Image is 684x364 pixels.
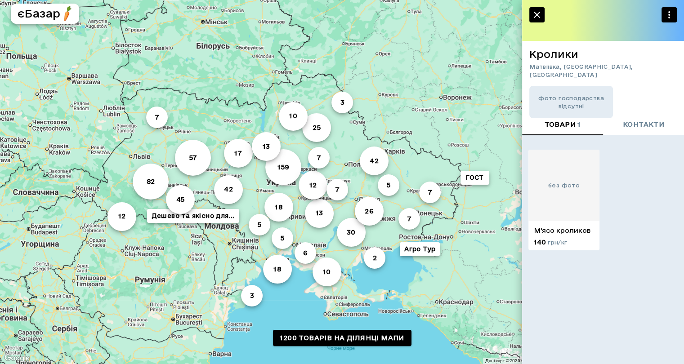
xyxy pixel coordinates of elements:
[2,352,32,364] img: Google
[529,62,677,79] span: Матвіївка, [GEOGRAPHIC_DATA], [GEOGRAPHIC_DATA]
[133,164,169,200] button: 82
[295,242,316,264] button: 6
[326,179,348,200] button: 7
[214,175,243,204] button: 42
[273,330,411,346] a: 1200 товарів на ділянці мапи
[264,193,293,222] button: 18
[360,146,389,175] button: 42
[59,5,75,21] img: logo
[252,132,281,161] button: 13
[263,255,291,284] button: 18
[400,242,440,256] button: Агро Тур
[147,209,239,223] button: Дешево та якісно для...
[548,239,567,245] span: грн/кг
[308,147,330,169] button: 7
[107,202,136,231] button: 12
[623,119,664,130] span: контакти
[241,285,263,306] button: 3
[534,226,594,235] p: М'ясо кроликов
[377,174,399,196] button: 5
[2,352,32,364] a: Відкрити цю область на Картах Google (відкриється нове вікно)
[548,181,580,189] span: без фото
[302,113,331,142] button: 25
[577,120,581,128] span: 1
[544,119,581,130] span: товари
[224,139,252,168] button: 17
[529,94,613,110] span: фото господарства відсутні
[265,149,301,185] button: 159
[146,107,167,128] button: 7
[460,171,489,185] button: ГОСТ
[419,182,441,203] button: 7
[364,247,385,269] button: 2
[175,140,211,176] button: 57
[299,171,327,200] button: 12
[312,257,341,286] button: 10
[279,102,308,131] button: 10
[336,218,365,247] button: 30
[166,185,195,214] button: 45
[18,6,60,21] h5: єБазар
[398,208,420,230] button: 7
[331,92,353,113] button: 3
[248,214,270,235] button: 5
[11,4,79,24] button: єБазарlogo
[529,48,677,61] h6: Кролики
[534,238,567,247] p: 140
[305,199,334,228] button: 13
[528,150,599,250] a: без фотоМ'ясо кроликов140 грн/кг
[485,358,662,363] span: Дані карт ©2025 GeoBasis-DE/BKG (©2009), Google, Inst. Geogr. Nacional, Mapa GISrael
[272,227,293,249] button: 5
[354,197,383,226] button: 26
